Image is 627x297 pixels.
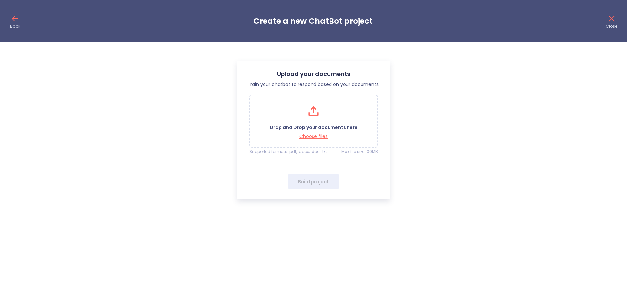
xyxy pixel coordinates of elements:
p: Drag and Drop your documents here [270,125,358,131]
p: Close [606,24,617,29]
h3: Upload your documents [248,70,379,77]
p: Back [10,24,20,29]
h3: Create a new ChatBot project [253,17,373,26]
p: Max file size: 100MB [341,149,378,154]
p: Supported formats: .pdf, .docx, .doc, .txt [249,149,327,154]
p: Choose files [270,133,358,140]
p: Train your chatbot to respond based on your documents. [248,81,379,88]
